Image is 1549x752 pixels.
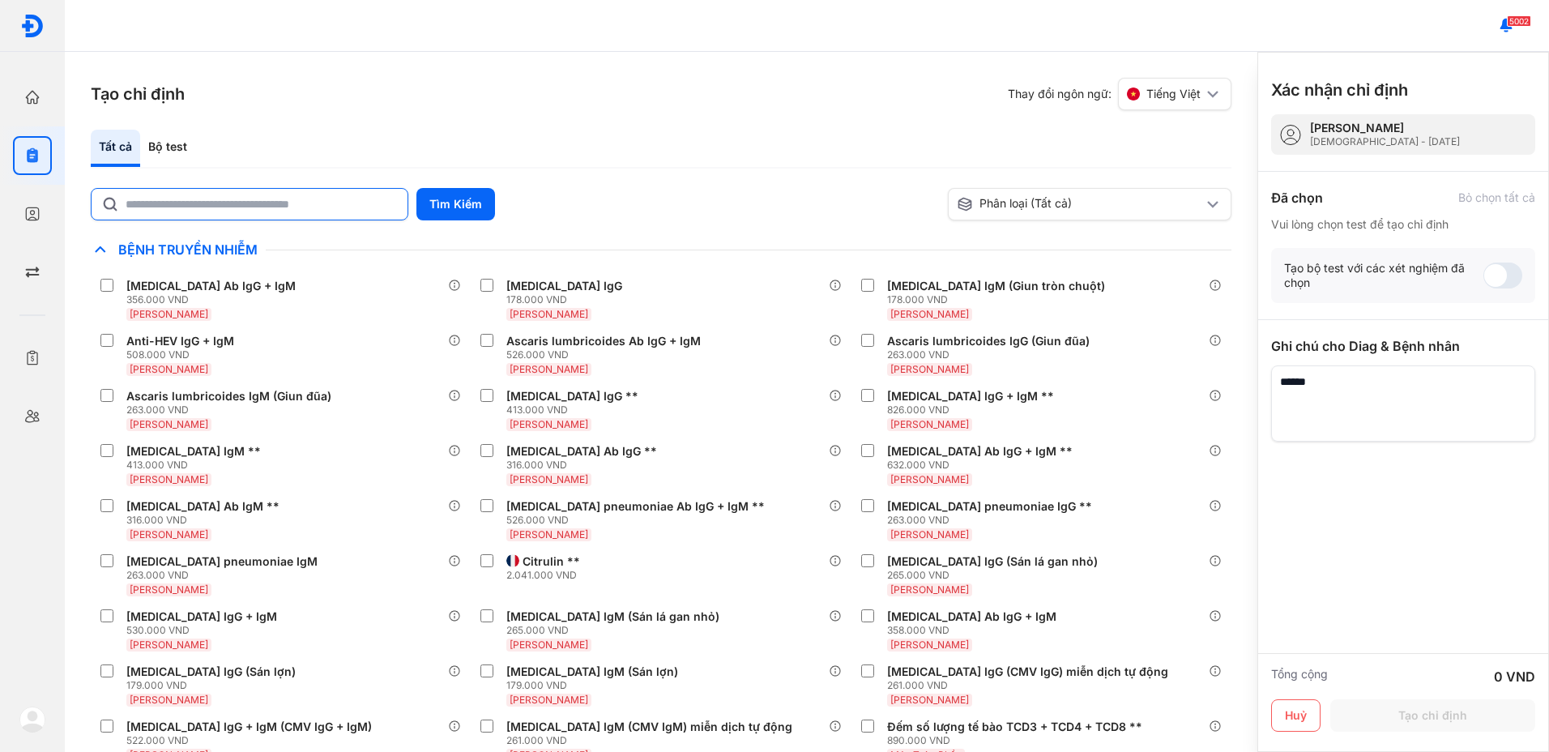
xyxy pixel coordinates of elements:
[130,694,208,706] span: [PERSON_NAME]
[887,569,1104,582] div: 265.000 VND
[1271,79,1408,101] h3: Xác nhận chỉ định
[126,554,318,569] div: [MEDICAL_DATA] pneumoniae IgM
[510,363,588,375] span: [PERSON_NAME]
[1507,15,1531,27] span: 5002
[130,639,208,651] span: [PERSON_NAME]
[506,664,678,679] div: [MEDICAL_DATA] IgM (Sán lợn)
[506,720,792,734] div: [MEDICAL_DATA] IgM (CMV IgM) miễn dịch tự động
[887,664,1168,679] div: [MEDICAL_DATA] IgG (CMV IgG) miễn dịch tự động
[887,609,1056,624] div: [MEDICAL_DATA] Ab IgG + IgM
[126,404,338,417] div: 263.000 VND
[887,334,1090,348] div: Ascaris lumbricoides IgG (Giun đũa)
[890,363,969,375] span: [PERSON_NAME]
[506,348,707,361] div: 526.000 VND
[126,514,286,527] div: 316.000 VND
[1008,78,1231,110] div: Thay đổi ngôn ngữ:
[91,130,140,167] div: Tất cả
[887,389,1054,404] div: [MEDICAL_DATA] IgG + IgM **
[510,418,588,430] span: [PERSON_NAME]
[126,293,302,306] div: 356.000 VND
[510,694,588,706] span: [PERSON_NAME]
[506,734,799,747] div: 261.000 VND
[890,418,969,430] span: [PERSON_NAME]
[126,444,261,459] div: [MEDICAL_DATA] IgM **
[523,554,580,569] div: Citrulin **
[887,348,1096,361] div: 263.000 VND
[1271,188,1323,207] div: Đã chọn
[506,334,701,348] div: Ascaris lumbricoides Ab IgG + IgM
[506,279,622,293] div: [MEDICAL_DATA] IgG
[140,130,195,167] div: Bộ test
[126,499,280,514] div: [MEDICAL_DATA] Ab IgM **
[510,528,588,540] span: [PERSON_NAME]
[126,334,234,348] div: Anti-HEV IgG + IgM
[506,293,629,306] div: 178.000 VND
[887,499,1092,514] div: [MEDICAL_DATA] pneumoniae IgG **
[126,734,378,747] div: 522.000 VND
[887,404,1060,417] div: 826.000 VND
[890,528,969,540] span: [PERSON_NAME]
[890,694,969,706] span: [PERSON_NAME]
[1271,699,1321,732] button: Huỷ
[126,348,241,361] div: 508.000 VND
[510,308,588,320] span: [PERSON_NAME]
[1330,699,1535,732] button: Tạo chỉ định
[91,83,185,105] h3: Tạo chỉ định
[887,444,1073,459] div: [MEDICAL_DATA] Ab IgG + IgM **
[19,707,45,733] img: logo
[126,569,324,582] div: 263.000 VND
[957,196,1203,212] div: Phân loại (Tất cả)
[506,624,726,637] div: 265.000 VND
[510,473,588,485] span: [PERSON_NAME]
[126,389,331,404] div: Ascaris lumbricoides IgM (Giun đũa)
[887,554,1098,569] div: [MEDICAL_DATA] IgG (Sán lá gan nhỏ)
[130,473,208,485] span: [PERSON_NAME]
[130,418,208,430] span: [PERSON_NAME]
[887,679,1175,692] div: 261.000 VND
[126,279,296,293] div: [MEDICAL_DATA] Ab IgG + IgM
[130,363,208,375] span: [PERSON_NAME]
[506,569,587,582] div: 2.041.000 VND
[126,624,284,637] div: 530.000 VND
[887,720,1142,734] div: Đếm số lượng tế bào TCD3 + TCD4 + TCD8 **
[887,514,1099,527] div: 263.000 VND
[1271,336,1535,356] div: Ghi chú cho Diag & Bệnh nhân
[130,583,208,596] span: [PERSON_NAME]
[1284,261,1483,290] div: Tạo bộ test với các xét nghiệm đã chọn
[887,279,1105,293] div: [MEDICAL_DATA] IgM (Giun tròn chuột)
[1271,217,1535,232] div: Vui lòng chọn test để tạo chỉ định
[110,241,266,258] span: Bệnh Truyền Nhiễm
[1458,190,1535,205] div: Bỏ chọn tất cả
[506,444,657,459] div: [MEDICAL_DATA] Ab IgG **
[126,609,277,624] div: [MEDICAL_DATA] IgG + IgM
[506,514,771,527] div: 526.000 VND
[890,583,969,596] span: [PERSON_NAME]
[1494,667,1535,686] div: 0 VND
[1310,135,1460,148] div: [DEMOGRAPHIC_DATA] - [DATE]
[887,459,1079,472] div: 632.000 VND
[506,679,685,692] div: 179.000 VND
[890,308,969,320] span: [PERSON_NAME]
[130,528,208,540] span: [PERSON_NAME]
[890,639,969,651] span: [PERSON_NAME]
[1310,121,1460,135] div: [PERSON_NAME]
[126,459,267,472] div: 413.000 VND
[506,389,638,404] div: [MEDICAL_DATA] IgG **
[1271,667,1328,686] div: Tổng cộng
[126,720,372,734] div: [MEDICAL_DATA] IgG + IgM (CMV IgG + IgM)
[506,404,645,417] div: 413.000 VND
[416,188,495,220] button: Tìm Kiếm
[890,473,969,485] span: [PERSON_NAME]
[506,499,765,514] div: [MEDICAL_DATA] pneumoniae Ab IgG + IgM **
[506,609,719,624] div: [MEDICAL_DATA] IgM (Sán lá gan nhỏ)
[887,293,1112,306] div: 178.000 VND
[887,734,1149,747] div: 890.000 VND
[126,679,302,692] div: 179.000 VND
[887,624,1063,637] div: 358.000 VND
[506,459,664,472] div: 316.000 VND
[1146,87,1201,101] span: Tiếng Việt
[20,14,45,38] img: logo
[126,664,296,679] div: [MEDICAL_DATA] IgG (Sán lợn)
[510,639,588,651] span: [PERSON_NAME]
[130,308,208,320] span: [PERSON_NAME]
